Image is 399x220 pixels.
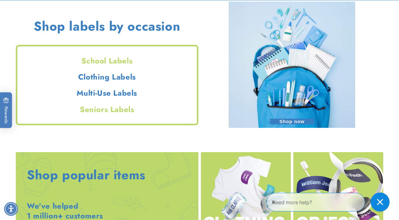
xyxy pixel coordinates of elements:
span: Rewards [3,97,9,123]
h2: Clothing Labels [17,72,197,82]
iframe: Gorgias Floating Chat [267,190,393,214]
span: Shop now [270,119,314,124]
div: Accessibility Menu [4,202,18,216]
a: Shop now [229,2,355,131]
h2: School Labels [17,56,197,66]
img: School labels collection [229,2,355,128]
h2: Shop popular items [27,167,145,183]
h2: Shop labels by occasion [34,18,180,34]
h2: Seniors Labels [17,104,197,114]
h2: Multi-Use Labels [17,88,197,98]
